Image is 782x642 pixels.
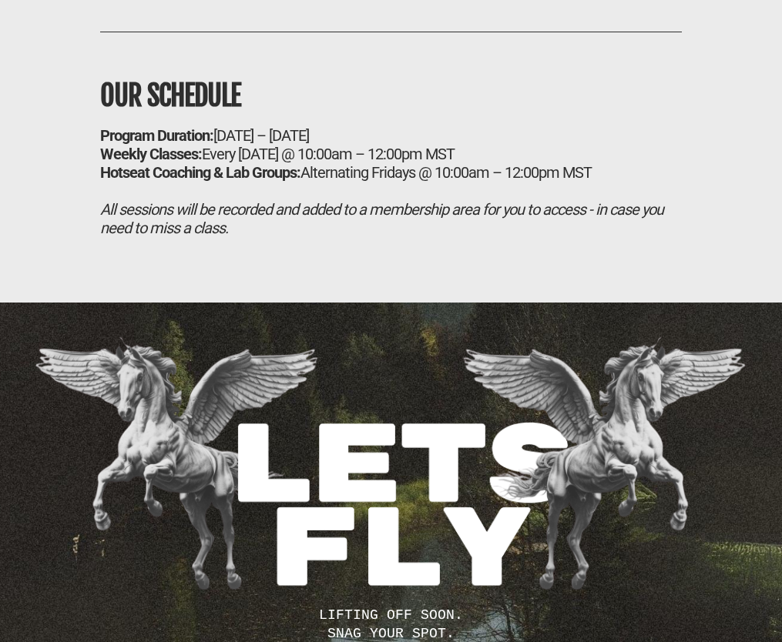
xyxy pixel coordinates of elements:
b: Program Duration: [100,126,213,145]
b: Weekly Classes: [100,145,202,163]
div: Alternating Fridays @ 10:00am – 12:00pm MST [100,163,682,182]
b: OUR SCHEDULE [100,79,240,113]
i: All sessions will be recorded and added to a membership area for you to access - in case you need... [100,200,663,237]
b: Hotseat Coaching & Lab Groups: [100,163,300,182]
div: [DATE] – [DATE] [100,126,682,145]
div: Every [DATE] @ 10:00am – 12:00pm MST [100,145,682,163]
